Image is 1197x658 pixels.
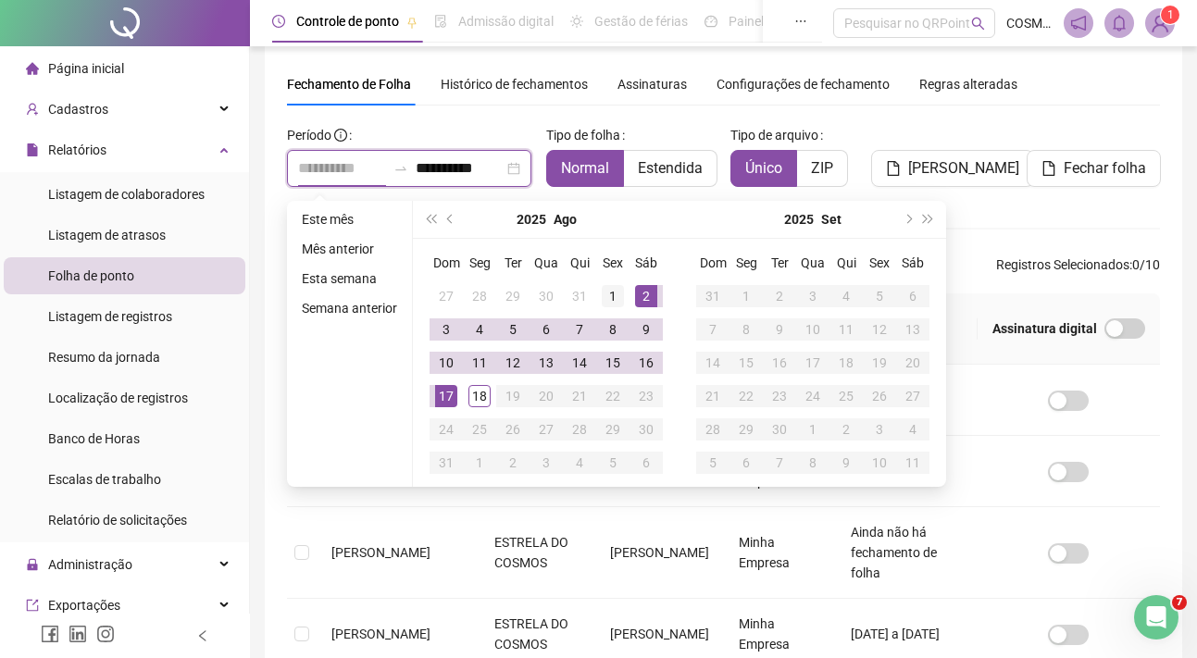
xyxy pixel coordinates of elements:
[784,201,814,238] button: year panel
[594,14,688,29] span: Gestão de férias
[763,413,796,446] td: 2025-09-30
[48,268,134,283] span: Folha de ponto
[902,452,924,474] div: 11
[468,418,491,441] div: 25
[735,385,757,407] div: 22
[763,313,796,346] td: 2025-09-09
[729,279,763,313] td: 2025-09-01
[546,125,620,145] span: Tipo de folha
[1070,15,1087,31] span: notification
[802,385,824,407] div: 24
[868,418,891,441] div: 3
[630,346,663,379] td: 2025-08-16
[602,385,624,407] div: 22
[729,346,763,379] td: 2025-09-15
[835,285,857,307] div: 4
[535,318,557,341] div: 6
[638,159,703,177] span: Estendida
[871,150,1034,187] button: [PERSON_NAME]
[48,309,172,324] span: Listagem de registros
[287,128,331,143] span: Período
[468,285,491,307] div: 28
[496,246,530,279] th: Ter
[821,201,842,238] button: month panel
[535,285,557,307] div: 30
[724,507,836,599] td: Minha Empresa
[568,318,591,341] div: 7
[596,346,630,379] td: 2025-08-15
[563,246,596,279] th: Qui
[26,103,39,116] span: user-add
[420,201,441,238] button: super-prev-year
[863,313,896,346] td: 2025-09-12
[768,452,791,474] div: 7
[696,346,729,379] td: 2025-09-14
[496,413,530,446] td: 2025-08-26
[796,346,829,379] td: 2025-09-17
[896,246,929,279] th: Sáb
[729,313,763,346] td: 2025-09-08
[768,318,791,341] div: 9
[902,352,924,374] div: 20
[441,201,461,238] button: prev-year
[802,318,824,341] div: 10
[430,246,463,279] th: Dom
[796,379,829,413] td: 2025-09-24
[729,379,763,413] td: 2025-09-22
[430,279,463,313] td: 2025-07-27
[696,279,729,313] td: 2025-08-31
[635,318,657,341] div: 9
[996,255,1160,284] span: : 0 / 10
[617,78,687,91] span: Assinaturas
[272,15,285,28] span: clock-circle
[435,418,457,441] div: 24
[502,352,524,374] div: 12
[763,346,796,379] td: 2025-09-16
[568,452,591,474] div: 4
[535,418,557,441] div: 27
[704,15,717,28] span: dashboard
[829,279,863,313] td: 2025-09-04
[630,413,663,446] td: 2025-08-30
[702,418,724,441] div: 28
[570,15,583,28] span: sun
[635,285,657,307] div: 2
[331,545,430,560] span: [PERSON_NAME]
[829,379,863,413] td: 2025-09-25
[296,14,399,29] span: Controle de ponto
[735,352,757,374] div: 15
[568,285,591,307] div: 31
[602,418,624,441] div: 29
[863,346,896,379] td: 2025-09-19
[902,285,924,307] div: 6
[729,246,763,279] th: Seg
[602,285,624,307] div: 1
[796,313,829,346] td: 2025-09-10
[702,352,724,374] div: 14
[896,313,929,346] td: 2025-09-13
[435,452,457,474] div: 31
[768,352,791,374] div: 16
[496,279,530,313] td: 2025-07-29
[563,379,596,413] td: 2025-08-21
[729,14,801,29] span: Painel do DP
[730,125,818,145] span: Tipo de arquivo
[294,208,405,230] li: Este mês
[729,446,763,479] td: 2025-10-06
[502,418,524,441] div: 26
[863,246,896,279] th: Sex
[768,385,791,407] div: 23
[696,413,729,446] td: 2025-09-28
[496,346,530,379] td: 2025-08-12
[26,558,39,571] span: lock
[763,246,796,279] th: Ter
[530,313,563,346] td: 2025-08-06
[458,14,554,29] span: Admissão digital
[902,418,924,441] div: 4
[463,246,496,279] th: Seg
[835,352,857,374] div: 18
[596,413,630,446] td: 2025-08-29
[496,313,530,346] td: 2025-08-05
[635,418,657,441] div: 30
[48,513,187,528] span: Relatório de solicitações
